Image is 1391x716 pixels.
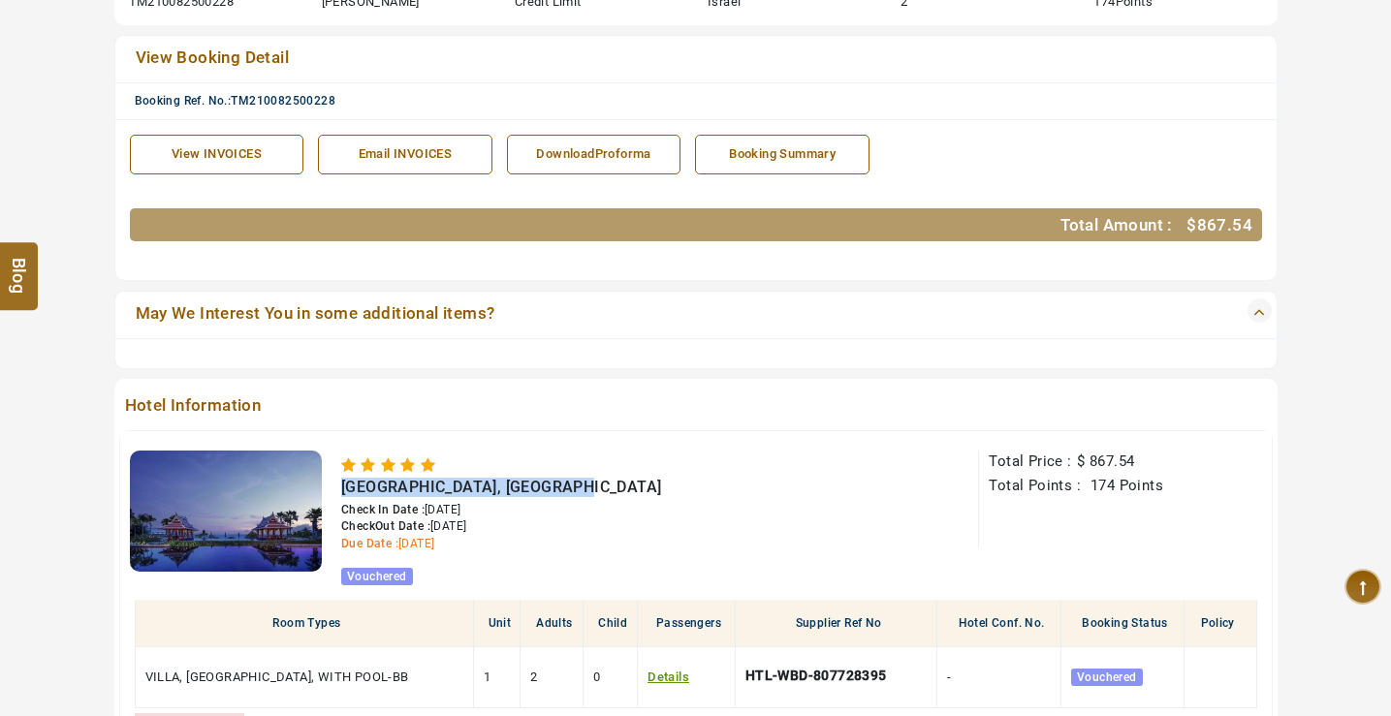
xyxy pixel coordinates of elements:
[593,669,600,684] span: 0
[584,600,638,647] th: Child
[1197,215,1252,234] span: 867.54
[530,669,537,684] span: 2
[425,503,460,516] span: [DATE]
[1071,669,1143,686] span: Vouchered
[341,503,425,516] span: Check In Date :
[130,451,323,572] img: 174556a_hb_a_004.jpg
[648,669,689,684] a: Details
[947,669,951,684] span: -
[341,537,398,550] span: Due Date :
[7,258,32,274] span: Blog
[135,93,1272,109] div: Booking Ref. No.:
[145,669,409,684] span: VILLA, [GEOGRAPHIC_DATA], WITH POOL-BB
[1201,616,1235,630] span: Policy
[136,47,290,67] span: View Booking Detail
[745,662,897,693] div: HTL-WBD-807728395
[130,301,1149,328] a: May We Interest You in some additional items?
[341,478,661,496] span: [GEOGRAPHIC_DATA], [GEOGRAPHIC_DATA]
[638,600,736,647] th: Passengers
[474,600,521,647] th: Unit
[484,669,490,684] span: 1
[521,600,584,647] th: Adults
[430,519,466,533] span: [DATE]
[706,145,859,164] div: Booking Summary
[135,600,474,647] th: Room Types
[937,600,1060,647] th: Hotel Conf. No.
[1091,477,1163,494] span: 174 Points
[341,568,413,585] span: Vouchered
[318,135,492,174] a: Email INVOICES
[1060,600,1184,647] th: Booking Status
[398,537,434,550] span: [DATE]
[119,393,1157,420] span: Hotel Information
[507,135,681,174] a: DownloadProforma
[341,519,430,533] span: CheckOut Date :
[1186,215,1196,234] span: $
[1077,452,1085,470] span: $
[231,94,335,108] span: TM210082500228
[989,477,1081,494] span: Total Points :
[1060,215,1173,234] span: Total Amount :
[989,452,1071,470] span: Total Price :
[130,135,304,174] a: View INVOICES
[141,145,294,164] div: View INVOICES
[735,600,937,647] th: Supplier Ref No
[695,135,869,174] a: Booking Summary
[1090,452,1134,470] span: 867.54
